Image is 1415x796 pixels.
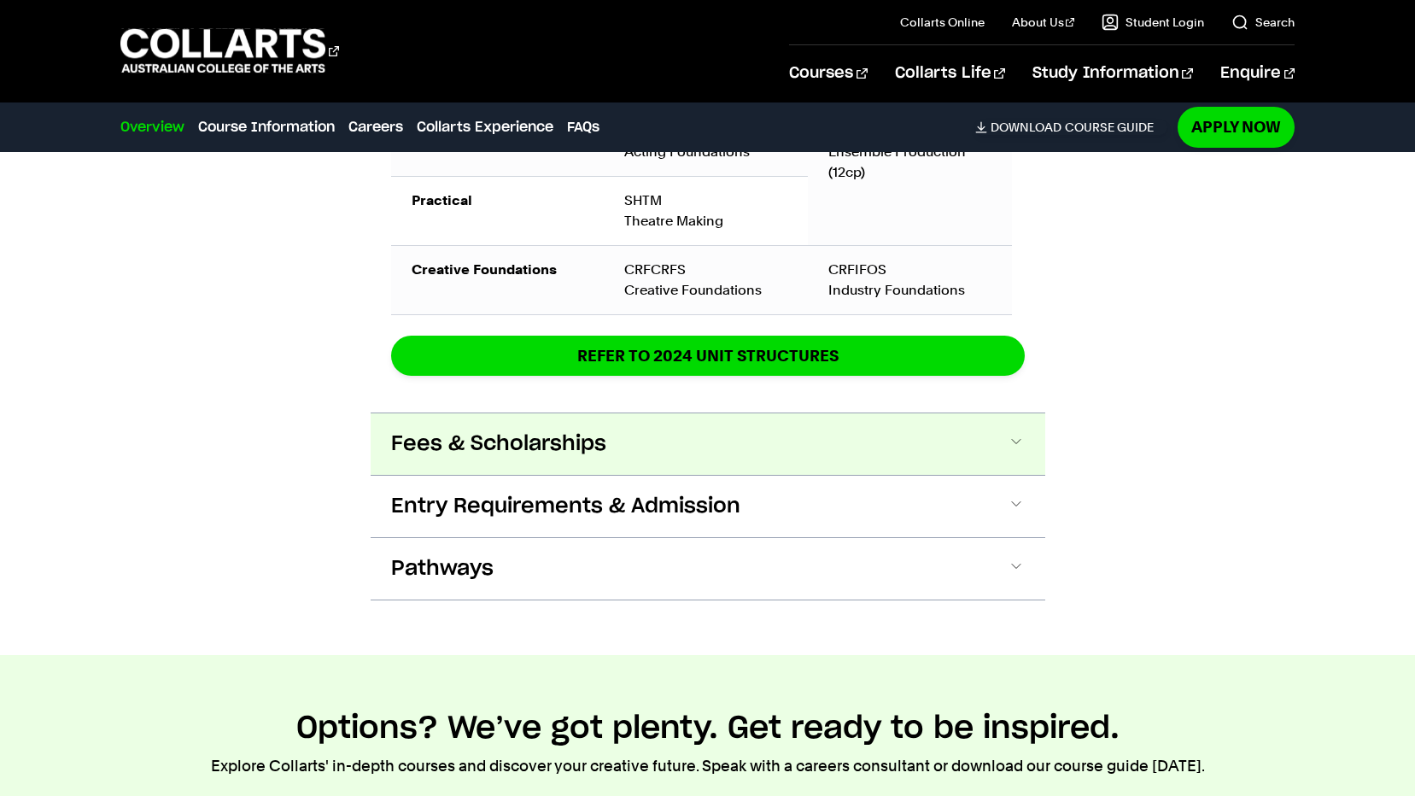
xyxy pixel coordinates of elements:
a: Overview [120,117,184,138]
a: REFER TO 2024 unit structures [391,336,1025,376]
button: Fees & Scholarships [371,413,1045,475]
a: Apply Now [1178,107,1295,147]
a: Study Information [1032,45,1193,102]
p: Explore Collarts' in-depth courses and discover your creative future. Speak with a careers consul... [211,754,1205,778]
a: Collarts Life [895,45,1005,102]
div: Go to homepage [120,26,339,75]
a: About Us [1012,14,1075,31]
a: Courses [789,45,867,102]
a: Search [1231,14,1295,31]
button: Entry Requirements & Admission [371,476,1045,537]
a: Collarts Experience [417,117,553,138]
span: Download [991,120,1061,135]
a: FAQs [567,117,599,138]
div: CRFCRFS Creative Foundations [624,260,787,301]
div: SHTM Theatre Making [624,190,787,231]
a: Collarts Online [900,14,985,31]
a: DownloadCourse Guide [975,120,1167,135]
span: Entry Requirements & Admission [391,493,740,520]
h2: Options? We’ve got plenty. Get ready to be inspired. [296,710,1120,747]
span: Fees & Scholarships [391,430,606,458]
a: Course Information [198,117,335,138]
button: Pathways [371,538,1045,600]
a: Careers [348,117,403,138]
a: Enquire [1220,45,1295,102]
strong: Creative Foundations [412,261,557,278]
a: Student Login [1102,14,1204,31]
div: CRFIFOS Industry Foundations [828,260,991,301]
strong: Practical [412,192,472,208]
span: Pathways [391,555,494,582]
